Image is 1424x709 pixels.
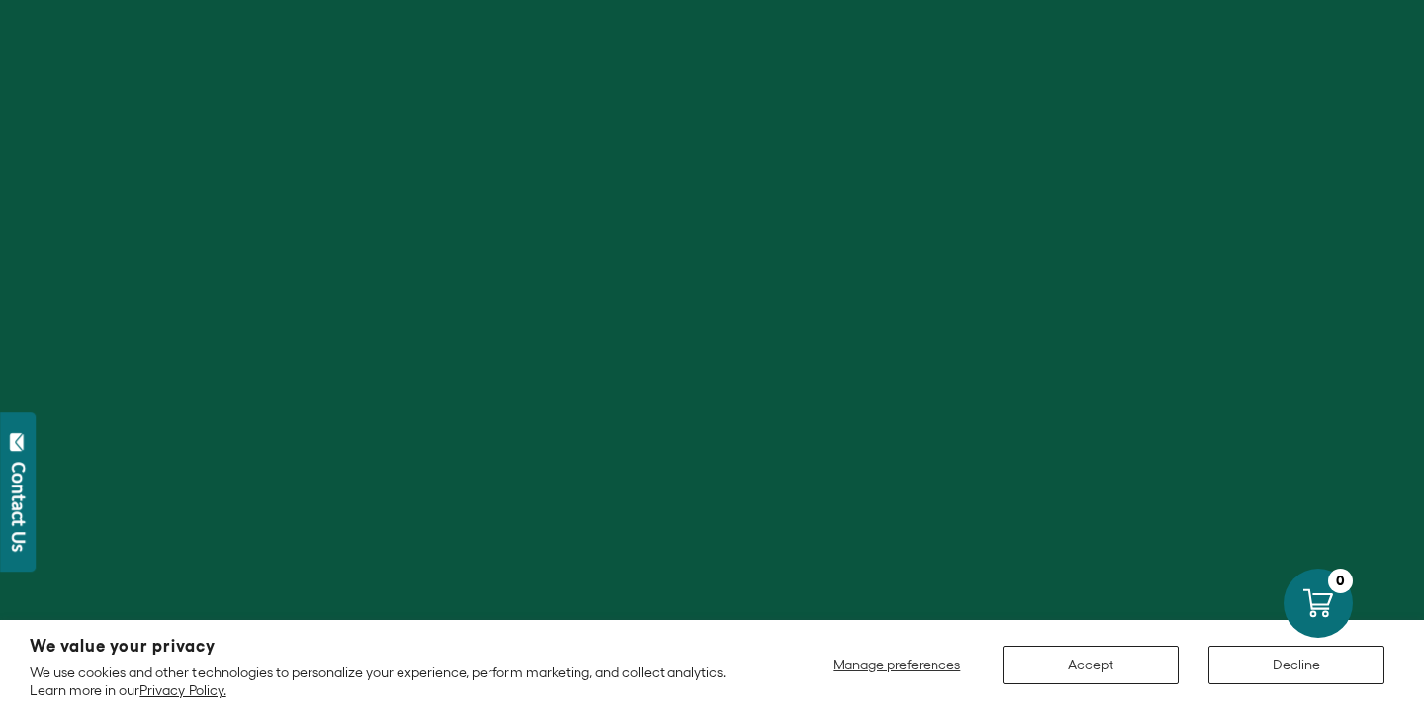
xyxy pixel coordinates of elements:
[30,638,753,655] h2: We value your privacy
[139,682,225,698] a: Privacy Policy.
[1328,569,1353,593] div: 0
[833,657,960,672] span: Manage preferences
[30,664,753,699] p: We use cookies and other technologies to personalize your experience, perform marketing, and coll...
[821,646,973,684] button: Manage preferences
[1208,646,1384,684] button: Decline
[1003,646,1179,684] button: Accept
[9,462,29,552] div: Contact Us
